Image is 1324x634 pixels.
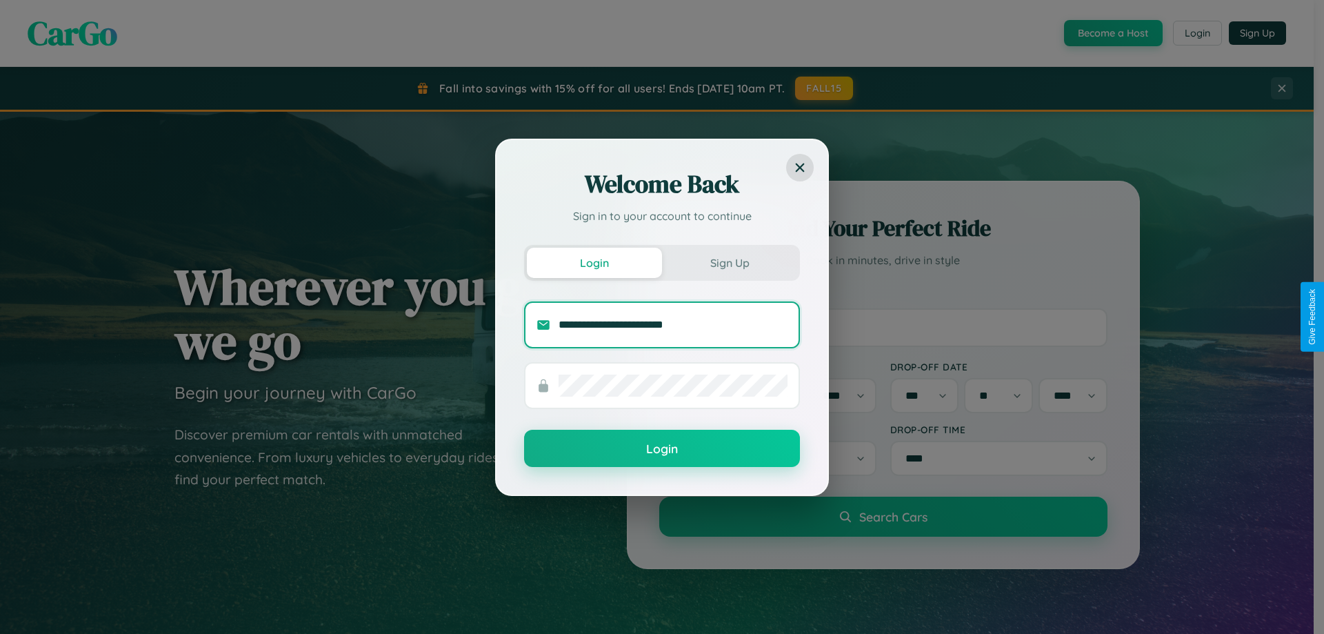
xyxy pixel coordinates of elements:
[524,208,800,224] p: Sign in to your account to continue
[1307,289,1317,345] div: Give Feedback
[662,248,797,278] button: Sign Up
[524,430,800,467] button: Login
[527,248,662,278] button: Login
[524,168,800,201] h2: Welcome Back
